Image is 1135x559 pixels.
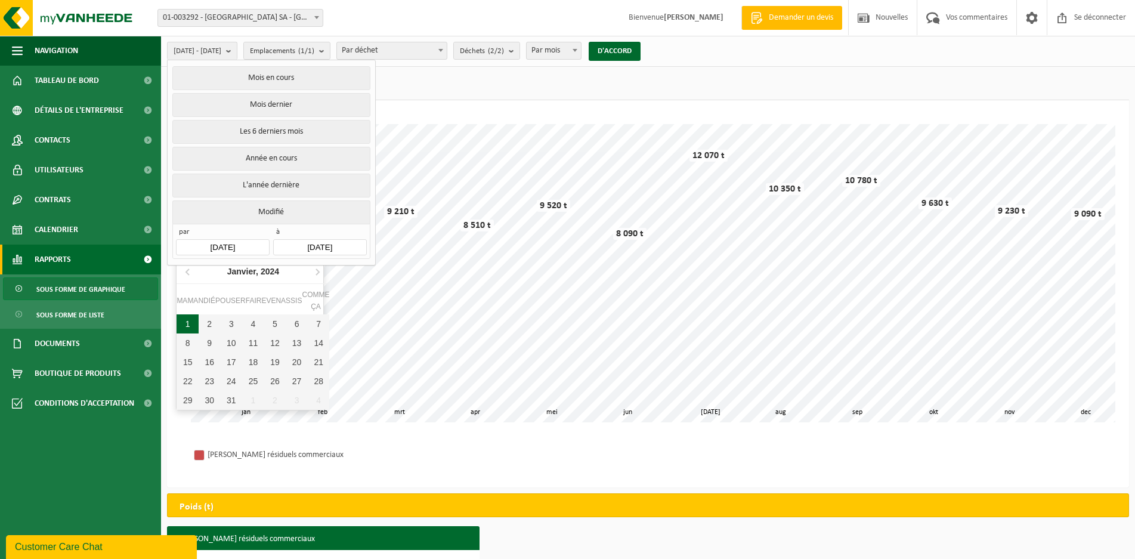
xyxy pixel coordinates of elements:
font: 25 [249,376,258,386]
font: 11 [249,338,258,348]
font: 26 [270,376,280,386]
font: Documents [35,339,80,348]
font: 10 [227,338,236,348]
font: Comme ça [302,291,329,311]
font: Bienvenue [629,13,664,22]
span: Par déchet [336,42,447,60]
font: 14 [314,338,323,348]
font: Navigation [35,47,78,55]
font: Boutique de produits [35,369,121,378]
font: 13 [292,338,302,348]
span: 01-003292 - NOUVELLE VEPELI SA - MOUSCRON [157,9,323,27]
font: 20 [292,357,302,367]
font: 1 [251,396,256,405]
button: L'année dernière [172,174,370,197]
font: 5 [273,319,277,329]
font: Tableau de bord [35,76,99,85]
font: [DATE] - [DATE] [174,47,221,55]
font: 2 [273,396,277,405]
button: Modifié [172,200,370,224]
a: Sous forme de liste [3,303,158,326]
button: Emplacements(1/1) [243,42,330,60]
font: di [203,297,211,305]
font: 22 [183,376,193,386]
font: Par déchet [342,46,378,55]
font: 3 [229,319,234,329]
font: [PERSON_NAME] résiduels commerciaux [208,450,344,459]
font: Les 6 derniers mois [240,127,303,136]
font: Poids (t) [180,502,214,512]
span: Par déchet [337,42,447,59]
font: 29 [183,396,193,405]
font: Contrats [35,196,71,205]
font: Année en cours [246,154,297,163]
font: Rapports [35,255,71,264]
font: 8 090 t [616,229,644,239]
font: D'ACCORD [598,47,632,55]
font: Déchets [460,47,485,55]
button: Déchets(2/2) [453,42,520,60]
font: Contacts [35,136,70,145]
font: [PERSON_NAME] [664,13,723,22]
font: Mois dernier [250,100,292,109]
font: Emplacements [250,47,295,55]
font: 1 [185,319,190,329]
font: 2 [207,319,212,329]
font: 01-003292 - [GEOGRAPHIC_DATA] SA - [GEOGRAPHIC_DATA] [163,13,366,22]
font: 21 [314,357,323,367]
font: 12 [270,338,280,348]
font: 8 [185,338,190,348]
font: 24 [227,376,236,386]
font: Épouser [211,297,246,305]
font: Sous forme de graphique [36,286,125,294]
font: Calendrier [35,226,78,234]
font: Utilisateurs [35,166,83,175]
font: 9 210 t [387,207,415,217]
font: 9 090 t [1074,209,1102,219]
font: Demander un devis [769,13,833,22]
font: Conditions d'acceptation [35,399,134,408]
font: à [276,228,280,236]
font: 9 630 t [921,199,949,208]
font: Assis [281,297,302,305]
font: 18 [249,357,258,367]
button: D'ACCORD [589,42,641,61]
font: 7 [316,319,321,329]
button: Mois en cours [172,66,370,90]
font: Ven [266,297,281,305]
font: par [179,228,190,236]
font: 2024 [261,267,279,276]
button: Mois dernier [172,93,370,117]
font: (1/1) [298,47,314,55]
font: 17 [227,357,236,367]
font: 19 [270,357,280,367]
font: Se déconnecter [1074,13,1126,22]
font: 9 230 t [998,206,1025,216]
font: 4 [316,396,321,405]
font: Par mois [531,46,560,55]
font: (2/2) [488,47,504,55]
font: 23 [205,376,214,386]
font: 8 510 t [463,221,491,230]
font: 12 070 t [692,151,725,160]
button: Année en cours [172,147,370,171]
font: Sous forme de liste [36,312,104,319]
span: Par mois [526,42,582,60]
font: 28 [314,376,323,386]
font: Janvier, [227,267,258,276]
font: 31 [227,396,236,405]
font: 15 [183,357,193,367]
font: Mois en cours [248,73,294,82]
a: Demander un devis [741,6,842,30]
font: 6 [295,319,299,329]
button: Les 6 derniers mois [172,120,370,144]
span: Par mois [527,42,581,59]
font: 9 [207,338,212,348]
a: Sous forme de graphique [3,277,158,300]
font: [PERSON_NAME] résiduels commerciaux [179,535,315,543]
font: 4 [251,319,256,329]
font: 9 520 t [540,201,567,211]
iframe: widget de discussion [6,533,199,559]
font: 10 350 t [769,184,801,194]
